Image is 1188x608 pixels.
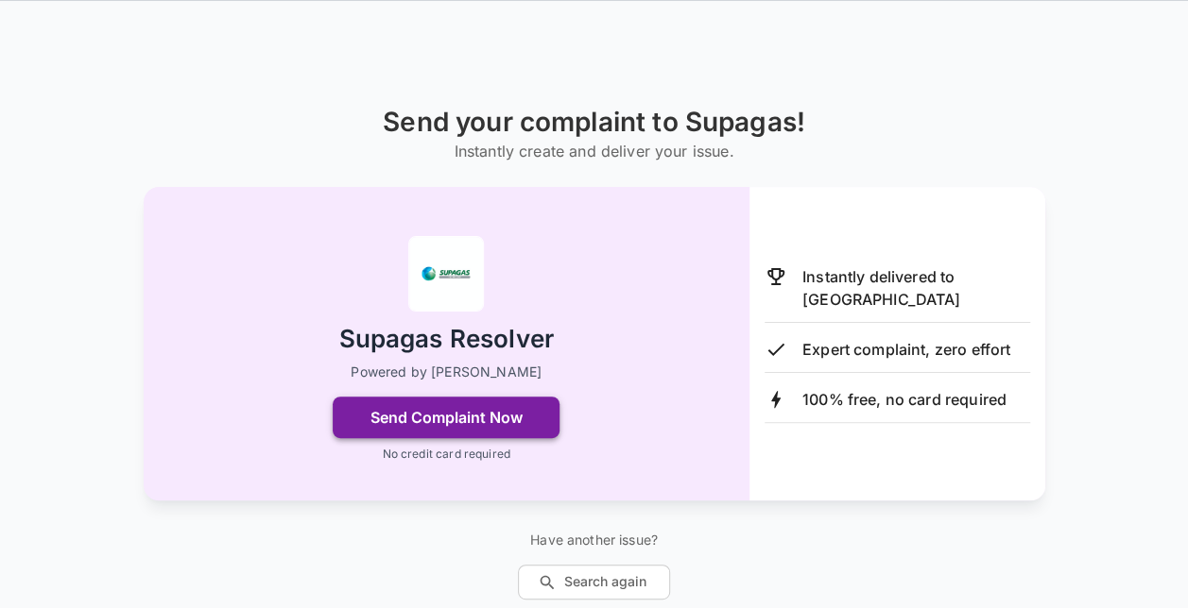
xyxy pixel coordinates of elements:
p: Instantly delivered to [GEOGRAPHIC_DATA] [802,265,1030,311]
h2: Supagas Resolver [338,323,553,356]
img: Supagas [408,236,484,312]
p: No credit card required [382,446,509,463]
button: Search again [518,565,670,600]
p: 100% free, no card required [802,388,1007,411]
p: Have another issue? [518,531,670,549]
p: Expert complaint, zero effort [802,338,1010,361]
p: Powered by [PERSON_NAME] [351,363,542,381]
h6: Instantly create and deliver your issue. [383,138,805,164]
h1: Send your complaint to Supagas! [383,107,805,138]
button: Send Complaint Now [333,397,560,438]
